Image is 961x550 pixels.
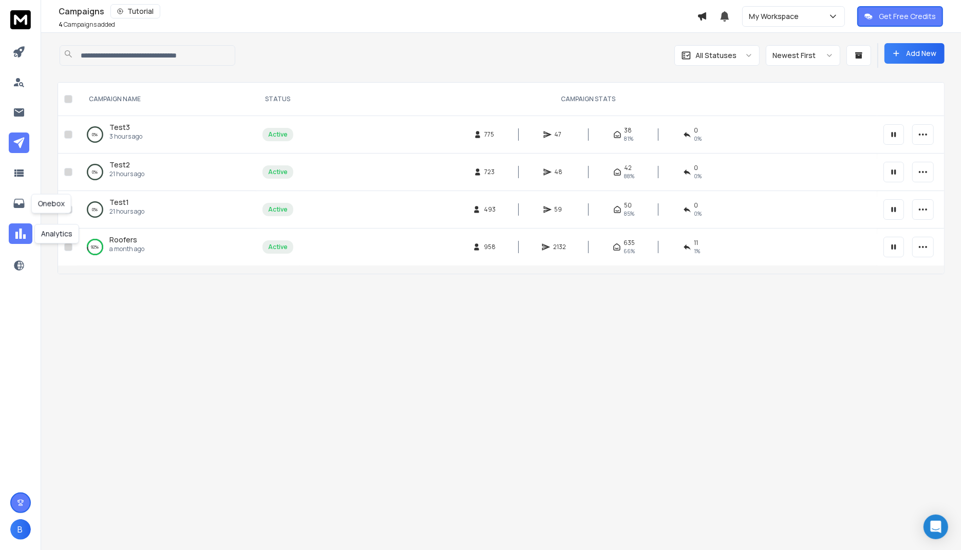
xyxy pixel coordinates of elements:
[694,135,702,143] span: 0 %
[77,83,256,116] th: CAMPAIGN NAME
[92,167,98,177] p: 0 %
[694,164,699,172] span: 0
[268,168,288,176] div: Active
[92,204,98,215] p: 0 %
[92,129,98,140] p: 0 %
[694,126,699,135] span: 0
[110,4,160,18] button: Tutorial
[77,154,256,191] td: 0%Test221 hours ago
[10,519,31,540] button: B
[555,205,565,214] span: 59
[485,168,495,176] span: 723
[109,197,129,207] a: Test1
[109,235,137,245] a: Roofers
[624,247,635,255] span: 66 %
[694,247,701,255] span: 1 %
[59,4,697,18] div: Campaigns
[484,205,496,214] span: 493
[109,197,129,207] span: Test1
[553,243,566,251] span: 2132
[31,194,71,214] div: Onebox
[109,170,144,178] p: 21 hours ago
[77,191,256,229] td: 0%Test121 hours ago
[109,245,144,253] p: a month ago
[625,172,635,180] span: 88 %
[484,243,496,251] span: 958
[77,116,256,154] td: 0%Test33 hours ago
[256,83,299,116] th: STATUS
[555,130,565,139] span: 47
[59,20,63,29] span: 4
[694,239,699,247] span: 11
[625,135,634,143] span: 81 %
[109,122,130,132] span: Test3
[884,43,945,64] button: Add New
[879,11,936,22] p: Get Free Credits
[857,6,943,27] button: Get Free Credits
[59,21,115,29] p: Campaigns added
[109,132,142,141] p: 3 hours ago
[109,160,130,170] a: Test2
[749,11,803,22] p: My Workspace
[694,210,702,218] span: 0 %
[625,210,635,218] span: 85 %
[694,201,699,210] span: 0
[625,164,632,172] span: 42
[109,122,130,132] a: Test3
[268,243,288,251] div: Active
[625,201,632,210] span: 50
[924,515,948,539] div: Open Intercom Messenger
[695,50,737,61] p: All Statuses
[268,205,288,214] div: Active
[555,168,565,176] span: 48
[694,172,702,180] span: 0 %
[268,130,288,139] div: Active
[766,45,840,66] button: Newest First
[91,242,99,252] p: 92 %
[485,130,495,139] span: 775
[109,207,144,216] p: 21 hours ago
[625,126,632,135] span: 38
[34,224,79,243] div: Analytics
[624,239,635,247] span: 635
[77,229,256,266] td: 92%Roofersa month ago
[299,83,877,116] th: CAMPAIGN STATS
